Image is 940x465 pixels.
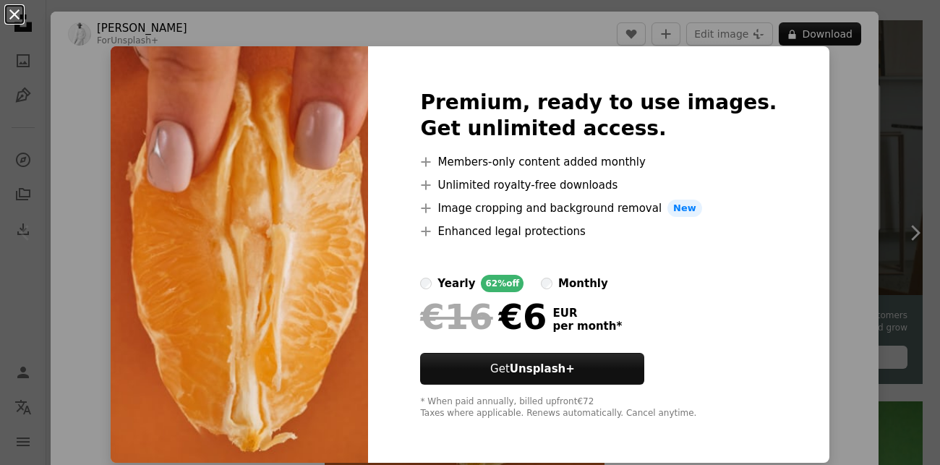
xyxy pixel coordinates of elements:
li: Enhanced legal protections [420,223,777,240]
div: €6 [420,298,547,336]
li: Members-only content added monthly [420,153,777,171]
li: Unlimited royalty-free downloads [420,176,777,194]
span: EUR [552,307,622,320]
img: premium_photo-1700027415323-9e04305a6034 [111,46,368,463]
li: Image cropping and background removal [420,200,777,217]
span: €16 [420,298,492,336]
h2: Premium, ready to use images. Get unlimited access. [420,90,777,142]
div: yearly [437,275,475,292]
div: * When paid annually, billed upfront €72 Taxes where applicable. Renews automatically. Cancel any... [420,396,777,419]
span: per month * [552,320,622,333]
div: 62% off [481,275,524,292]
input: monthly [541,278,552,289]
div: monthly [558,275,608,292]
strong: Unsplash+ [510,362,575,375]
input: yearly62%off [420,278,432,289]
span: New [667,200,702,217]
button: GetUnsplash+ [420,353,644,385]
